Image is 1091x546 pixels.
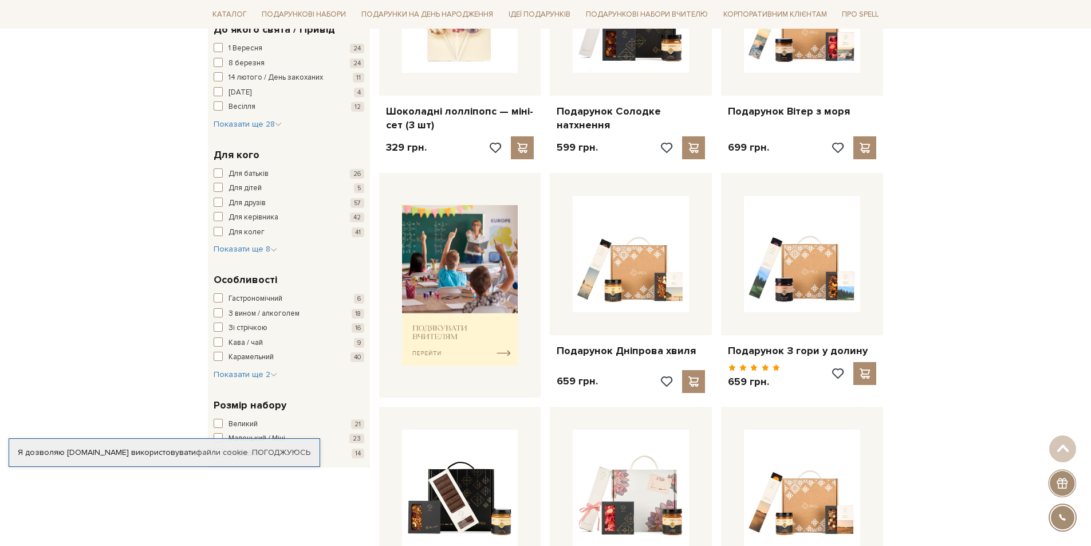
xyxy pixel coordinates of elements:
[214,101,364,113] button: Весілля 12
[350,44,364,53] span: 24
[257,6,350,23] a: Подарункові набори
[214,147,259,163] span: Для кого
[352,449,364,458] span: 14
[229,168,269,180] span: Для батьків
[229,337,263,349] span: Кава / чай
[229,87,251,99] span: [DATE]
[350,58,364,68] span: 24
[350,213,364,222] span: 42
[402,205,518,366] img: banner
[837,6,883,23] a: Про Spell
[557,375,598,388] p: 659 грн.
[557,141,598,154] p: 599 грн.
[229,352,274,363] span: Карамельний
[229,419,258,430] span: Великий
[214,370,277,379] span: Показати ще 2
[354,338,364,348] span: 9
[229,293,282,305] span: Гастрономічний
[229,308,300,320] span: З вином / алкоголем
[214,119,282,130] button: Показати ще 28
[728,344,876,358] a: Подарунок З гори у долину
[581,5,712,24] a: Подарункові набори Вчителю
[214,243,277,255] button: Показати ще 8
[214,22,335,37] span: До якого свята / Привід
[214,58,364,69] button: 8 березня 24
[229,198,266,209] span: Для друзів
[9,447,320,458] div: Я дозволяю [DOMAIN_NAME] використовувати
[229,43,262,54] span: 1 Вересня
[214,337,364,349] button: Кава / чай 9
[728,375,780,388] p: 659 грн.
[214,119,282,129] span: Показати ще 28
[229,58,265,69] span: 8 березня
[349,434,364,443] span: 23
[386,105,534,132] a: Шоколадні лолліпопс — міні-сет (3 шт)
[229,227,265,238] span: Для колег
[208,6,251,23] a: Каталог
[350,198,364,208] span: 57
[719,6,832,23] a: Корпоративним клієнтам
[350,169,364,179] span: 26
[352,227,364,237] span: 41
[214,272,277,288] span: Особливості
[229,212,278,223] span: Для керівника
[229,183,262,194] span: Для дітей
[214,398,286,413] span: Розмір набору
[214,43,364,54] button: 1 Вересня 24
[214,293,364,305] button: Гастрономічний 6
[386,141,427,154] p: 329 грн.
[354,183,364,193] span: 5
[504,6,575,23] a: Ідеї подарунків
[353,73,364,83] span: 11
[728,105,876,118] a: Подарунок Вітер з моря
[214,369,277,380] button: Показати ще 2
[354,88,364,97] span: 4
[351,419,364,429] span: 21
[229,323,267,334] span: Зі стрічкою
[214,198,364,209] button: Для друзів 57
[214,212,364,223] button: Для керівника 42
[214,323,364,334] button: Зі стрічкою 16
[357,6,498,23] a: Подарунки на День народження
[214,227,364,238] button: Для колег 41
[196,447,248,457] a: файли cookie
[252,447,310,458] a: Погоджуюсь
[229,72,323,84] span: 14 лютого / День закоханих
[557,344,705,358] a: Подарунок Дніпрова хвиля
[229,101,255,113] span: Весілля
[214,72,364,84] button: 14 лютого / День закоханих 11
[229,433,285,445] span: Маленький / Міні
[214,419,364,430] button: Великий 21
[214,308,364,320] button: З вином / алкоголем 18
[350,352,364,362] span: 40
[557,105,705,132] a: Подарунок Солодке натхнення
[214,433,364,445] button: Маленький / Міні 23
[214,183,364,194] button: Для дітей 5
[728,141,769,154] p: 699 грн.
[351,102,364,112] span: 12
[214,87,364,99] button: [DATE] 4
[214,352,364,363] button: Карамельний 40
[214,168,364,180] button: Для батьків 26
[352,323,364,333] span: 16
[352,309,364,319] span: 18
[354,294,364,304] span: 6
[214,244,277,254] span: Показати ще 8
